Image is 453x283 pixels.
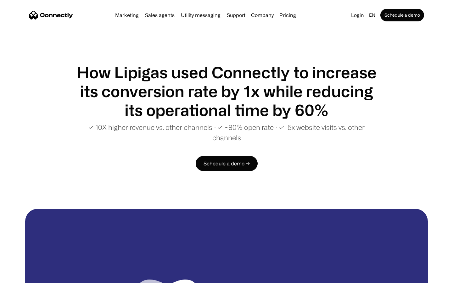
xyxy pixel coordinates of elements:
a: Schedule a demo [380,9,424,21]
a: Marketing [113,13,141,18]
a: Support [224,13,248,18]
aside: Language selected: English [6,271,38,281]
a: Utility messaging [178,13,223,18]
h1: How Lipigas used Connectly to increase its conversion rate by 1x while reducing its operational t... [75,63,377,119]
a: Pricing [277,13,299,18]
a: Sales agents [143,13,177,18]
p: ✓ 10X higher revenue vs. other channels ∙ ✓ ~80% open rate ∙ ✓ 5x website visits vs. other channels [75,122,377,143]
a: Schedule a demo → [196,156,258,171]
div: en [369,11,375,19]
div: Company [251,11,274,19]
ul: Language list [13,272,38,281]
a: Login [349,11,366,19]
